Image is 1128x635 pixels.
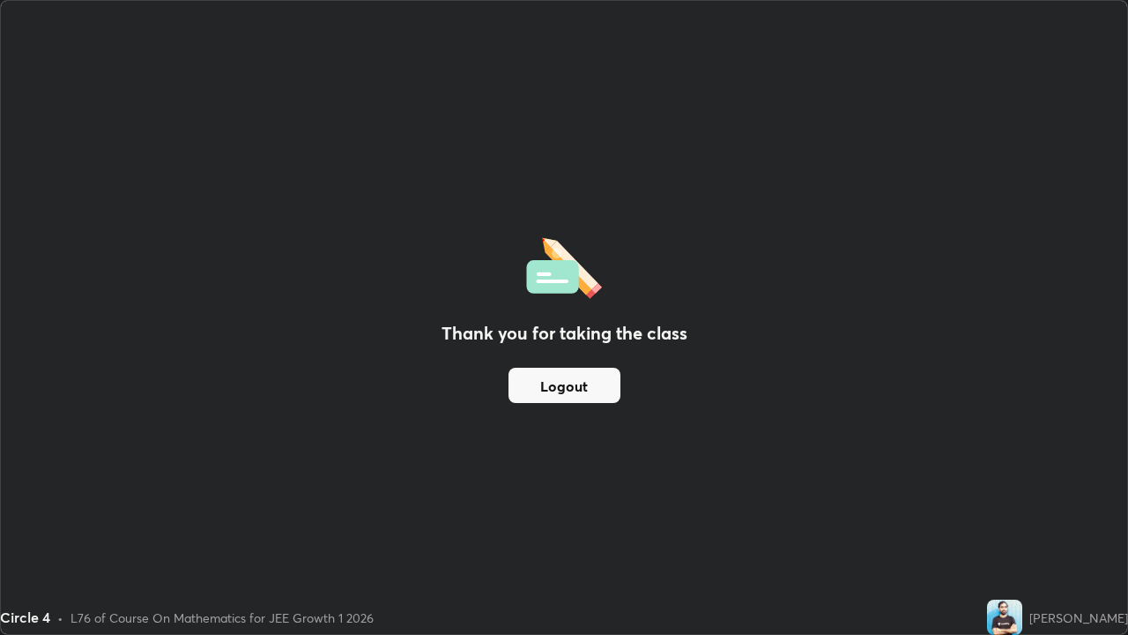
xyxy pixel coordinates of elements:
[508,368,620,403] button: Logout
[442,320,687,347] h2: Thank you for taking the class
[70,609,374,627] div: L76 of Course On Mathematics for JEE Growth 1 2026
[526,232,602,299] img: offlineFeedback.1438e8b3.svg
[57,609,63,627] div: •
[987,600,1022,635] img: 41f1aa9c7ca44fd2ad61e2e528ab5424.jpg
[1029,609,1128,627] div: [PERSON_NAME]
